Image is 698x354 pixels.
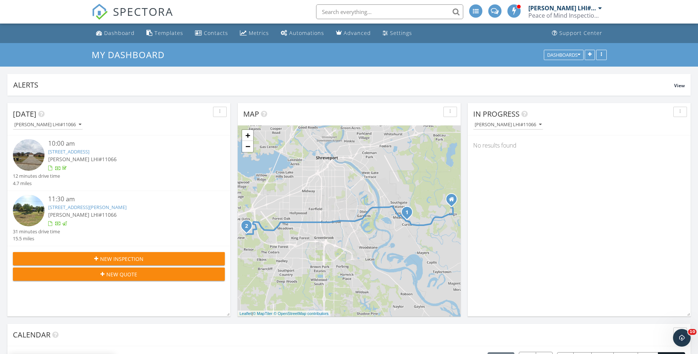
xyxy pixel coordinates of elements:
[559,29,602,36] div: Support Center
[13,80,674,90] div: Alerts
[48,204,127,210] a: [STREET_ADDRESS][PERSON_NAME]
[316,4,463,19] input: Search everything...
[407,212,411,216] div: 5845 Bluebonnett Dr, Bossier City, LA 71112
[289,29,324,36] div: Automations
[113,4,173,19] span: SPECTORA
[674,82,685,89] span: View
[13,139,225,187] a: 10:00 am [STREET_ADDRESS] [PERSON_NAME] LHI#11066 12 minutes drive time 4.7 miles
[473,120,543,130] button: [PERSON_NAME] LHI#11066
[13,195,225,243] a: 11:30 am [STREET_ADDRESS][PERSON_NAME] [PERSON_NAME] LHI#11066 31 minutes drive time 15.5 miles
[380,26,415,40] a: Settings
[242,130,253,141] a: Zoom in
[48,156,117,163] span: [PERSON_NAME] LHI#11066
[549,26,605,40] a: Support Center
[243,109,259,119] span: Map
[92,49,171,61] a: My Dashboard
[48,148,89,155] a: [STREET_ADDRESS]
[48,139,207,148] div: 10:00 am
[13,139,45,171] img: streetview
[237,26,272,40] a: Metrics
[473,109,520,119] span: In Progress
[544,50,584,60] button: Dashboards
[468,135,691,155] div: No results found
[405,210,408,215] i: 1
[13,330,50,340] span: Calendar
[13,252,225,265] button: New Inspection
[247,226,251,230] div: 5549 Asbury Ln, Shreveport, LA 71129
[13,268,225,281] button: New Quote
[245,224,248,229] i: 2
[253,311,273,316] a: © MapTiler
[240,311,252,316] a: Leaflet
[192,26,231,40] a: Contacts
[13,173,60,180] div: 12 minutes drive time
[344,29,371,36] div: Advanced
[92,10,173,25] a: SPECTORA
[390,29,412,36] div: Settings
[278,26,327,40] a: Automations (Advanced)
[249,29,269,36] div: Metrics
[106,270,137,278] span: New Quote
[475,122,542,127] div: [PERSON_NAME] LHI#11066
[688,329,697,335] span: 10
[13,228,60,235] div: 31 minutes drive time
[13,109,36,119] span: [DATE]
[242,141,253,152] a: Zoom out
[100,255,144,263] span: New Inspection
[14,122,81,127] div: [PERSON_NAME] LHI#11066
[238,311,330,317] div: |
[333,26,374,40] a: Advanced
[144,26,186,40] a: Templates
[104,29,135,36] div: Dashboard
[13,180,60,187] div: 4.7 miles
[92,4,108,20] img: The Best Home Inspection Software - Spectora
[204,29,228,36] div: Contacts
[48,195,207,204] div: 11:30 am
[13,120,83,130] button: [PERSON_NAME] LHI#11066
[547,52,580,57] div: Dashboards
[528,12,602,19] div: Peace of Mind Inspection Service, LLC
[13,195,45,226] img: streetview
[528,4,596,12] div: [PERSON_NAME] LHI#11066
[274,311,329,316] a: © OpenStreetMap contributors
[155,29,183,36] div: Templates
[48,211,117,218] span: [PERSON_NAME] LHI#11066
[451,199,456,203] div: 2590 Mayflower Rd, Bossier City Louisiana 71111
[673,329,691,347] iframe: Intercom live chat
[13,235,60,242] div: 15.5 miles
[93,26,138,40] a: Dashboard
